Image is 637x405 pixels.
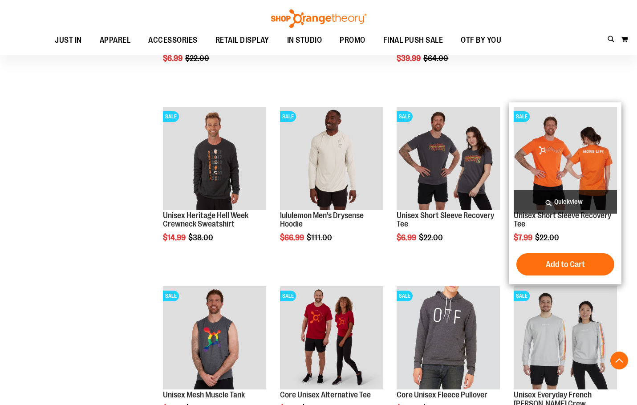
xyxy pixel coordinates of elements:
span: SALE [280,291,296,301]
a: Core Unisex Fleece Pullover [397,390,487,399]
a: Unisex Short Sleeve Recovery Tee [514,211,611,229]
button: Add to Cart [516,253,614,275]
span: SALE [280,111,296,122]
span: PROMO [340,30,365,50]
a: Unisex Heritage Hell Week Crewneck Sweatshirt [163,211,248,229]
a: Product image for Unisex Short Sleeve Recovery TeeSALE [397,107,500,211]
a: Product image for Unisex Short Sleeve Recovery TeeSALE [514,107,617,211]
a: lululemon Men's Drysense Hoodie [280,211,364,229]
img: Product image for Core Unisex Alternative Tee [280,286,383,389]
span: JUST IN [55,30,82,50]
img: Product image for Unisex Short Sleeve Recovery Tee [514,107,617,210]
a: Quickview [514,190,617,214]
a: Product image for Unisex Everyday French Terry Crew SweatshirtSALE [514,286,617,391]
a: Core Unisex Alternative Tee [280,390,371,399]
span: $14.99 [163,233,187,242]
span: $64.00 [423,54,450,63]
a: OTF BY YOU [452,30,510,51]
span: RETAIL DISPLAY [215,30,269,50]
span: $22.00 [535,233,560,242]
img: Product image for Unisex Heritage Hell Week Crewneck Sweatshirt [163,107,266,210]
img: Product image for Core Unisex Fleece Pullover [397,286,500,389]
span: $7.99 [514,233,534,242]
span: $6.99 [163,54,184,63]
span: $39.99 [397,54,422,63]
span: SALE [397,111,413,122]
span: APPAREL [100,30,131,50]
a: IN STUDIO [278,30,331,51]
span: $66.99 [280,233,305,242]
span: SALE [397,291,413,301]
span: OTF BY YOU [461,30,501,50]
div: product [158,102,271,265]
span: IN STUDIO [287,30,322,50]
span: FINAL PUSH SALE [383,30,443,50]
a: JUST IN [46,30,91,51]
span: $22.00 [185,54,211,63]
img: Product image for Unisex Short Sleeve Recovery Tee [397,107,500,210]
button: Back To Top [610,352,628,369]
span: SALE [163,291,179,301]
a: Product image for lululemon Mens Drysense Hoodie BoneSALE [280,107,383,211]
span: $111.00 [307,233,333,242]
div: product [392,102,504,265]
img: Product image for lululemon Mens Drysense Hoodie Bone [280,107,383,210]
span: SALE [514,291,530,301]
span: $22.00 [419,233,444,242]
a: APPAREL [91,30,140,50]
a: FINAL PUSH SALE [374,30,452,51]
span: SALE [514,111,530,122]
span: SALE [163,111,179,122]
a: Product image for Unisex Heritage Hell Week Crewneck SweatshirtSALE [163,107,266,211]
a: RETAIL DISPLAY [207,30,278,51]
div: product [509,102,621,285]
a: ACCESSORIES [139,30,207,51]
a: Product image for Unisex Mesh Muscle TankSALE [163,286,266,391]
div: product [276,102,388,265]
span: $6.99 [397,233,418,242]
a: Product image for Core Unisex Fleece PulloverSALE [397,286,500,391]
a: PROMO [331,30,374,51]
a: Product image for Core Unisex Alternative TeeSALE [280,286,383,391]
a: Unisex Mesh Muscle Tank [163,390,245,399]
span: Add to Cart [546,259,585,269]
a: Unisex Short Sleeve Recovery Tee [397,211,494,229]
img: Shop Orangetheory [270,9,368,28]
img: Product image for Unisex Everyday French Terry Crew Sweatshirt [514,286,617,389]
span: $38.00 [188,233,215,242]
span: ACCESSORIES [148,30,198,50]
img: Product image for Unisex Mesh Muscle Tank [163,286,266,389]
